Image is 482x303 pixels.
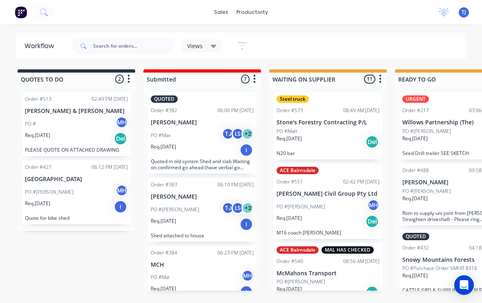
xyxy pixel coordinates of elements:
p: PO #[PERSON_NAME] [402,128,451,135]
div: QUOTED [151,95,178,103]
div: Workflow [25,41,58,51]
div: Order #42706:12 PM [DATE][GEOGRAPHIC_DATA]PO #[PERSON_NAME]MHReq.[DATE]IQuote for bike shed [22,160,131,224]
img: Factory [15,6,27,18]
div: LS [232,202,244,214]
div: LS [232,128,244,140]
div: MH [116,116,128,128]
div: 02:42 PM [DATE] [343,178,379,186]
div: Order #217 [402,107,429,114]
p: Req. [DATE] [277,215,302,222]
div: TJ [222,128,234,140]
div: Order #383 [151,181,177,188]
div: 02:49 PM [DATE] [91,95,128,103]
div: sales [210,6,232,18]
div: Del [366,135,379,148]
div: + 2 [241,128,254,140]
div: Order #573 [277,107,303,114]
p: PO #Purchase Order SMFAT 8318 [402,265,477,272]
div: MH [241,270,254,282]
p: N20 bar [277,150,379,156]
p: PO #[PERSON_NAME] [151,206,199,213]
div: Del [366,286,379,299]
div: Open Intercom Messenger [454,275,474,295]
p: Quoted in old system Shed and slab Waiting on confirmed go ahead (have verbal go ahead from [PERS... [151,158,254,170]
span: Views [187,42,203,50]
div: Order #432 [402,244,429,252]
div: Order #551 [277,178,303,186]
div: I [114,200,127,213]
p: Req. [DATE] [402,272,428,279]
div: Steel truckOrder #57308:49 AM [DATE]Stone's Forestry Contracting P/LPO #MattReq.[DATE]DelN20 bar [273,92,383,159]
div: Del [114,132,127,145]
p: Stone's Forestry Contracting P/L [277,119,379,126]
p: Req. [DATE] [25,132,50,139]
p: [PERSON_NAME] [151,193,254,200]
div: ACE Bairnsdale [277,167,319,174]
p: M16 coach [PERSON_NAME] [277,230,379,236]
p: Quote for bike shed [25,215,128,221]
div: 06:00 PM [DATE] [217,107,254,114]
p: PLEASE QUOTE ON ATTACHED DRAWING [25,147,128,153]
p: PO #Max [151,132,171,139]
div: MH [116,184,128,197]
div: Order #540 [277,258,303,265]
p: [PERSON_NAME] & [PERSON_NAME] [25,108,128,115]
div: Order #488 [402,167,429,174]
div: Order #38306:10 PM [DATE][PERSON_NAME]PO #[PERSON_NAME]TJLS+2Req.[DATE]IShed attached to house [147,178,257,242]
div: Steel truck [277,95,309,103]
p: Req. [DATE] [151,143,176,150]
p: Req. [DATE] [151,285,176,292]
p: PO #[PERSON_NAME] [277,203,325,210]
div: Order #513 [25,95,51,103]
div: I [240,144,253,157]
p: [PERSON_NAME] [151,119,254,126]
div: TJ [222,202,234,214]
div: Order #51302:49 PM [DATE][PERSON_NAME] & [PERSON_NAME]PO #MHReq.[DATE]DelPLEASE QUOTE ON ATTACHED... [22,92,131,156]
p: Shed attached to house [151,232,254,239]
div: I [240,285,253,299]
p: Req. [DATE] [402,135,428,142]
div: QUOTED [402,233,429,240]
p: MCH [151,261,254,268]
div: Order #427 [25,164,51,171]
p: Req. [DATE] [402,195,428,202]
p: Req. [DATE] [151,217,176,225]
p: PO #Mal [151,274,170,281]
div: productivity [232,6,272,18]
div: MAL HAS CHECKED [321,246,374,254]
div: Order #382 [151,107,177,114]
p: PO #[PERSON_NAME] [25,188,74,196]
p: Req. [DATE] [277,285,302,293]
p: PO #Matt [277,128,297,135]
div: ACE Bairnsdale [277,246,319,254]
p: Req. [DATE] [25,200,50,207]
div: Order #384 [151,249,177,257]
div: 06:12 PM [DATE] [91,164,128,171]
p: [PERSON_NAME] Civil Group Pty Ltd [277,190,379,197]
div: Del [366,215,379,228]
div: 08:56 AM [DATE] [343,258,379,265]
div: I [240,218,253,231]
p: McMahons Transport [277,270,379,277]
div: 06:23 PM [DATE] [217,249,254,257]
div: 06:10 PM [DATE] [217,181,254,188]
span: TJ [462,9,466,16]
div: + 2 [241,202,254,214]
p: Req. [DATE] [277,135,302,142]
input: Search for orders... [93,38,174,54]
p: PO #[PERSON_NAME] [402,188,451,195]
div: 08:49 AM [DATE] [343,107,379,114]
p: PO # [25,120,36,128]
div: ACE BairnsdaleOrder #55102:42 PM [DATE][PERSON_NAME] Civil Group Pty LtdPO #[PERSON_NAME]MHReq.[D... [273,164,383,239]
p: PO #[PERSON_NAME] [277,278,325,285]
div: MH [367,199,379,211]
div: QUOTEDOrder #38206:00 PM [DATE][PERSON_NAME]PO #MaxTJLS+2Req.[DATE]IQuoted in old system Shed and... [147,92,257,174]
p: [GEOGRAPHIC_DATA] [25,176,128,183]
div: URGENT [402,95,429,103]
